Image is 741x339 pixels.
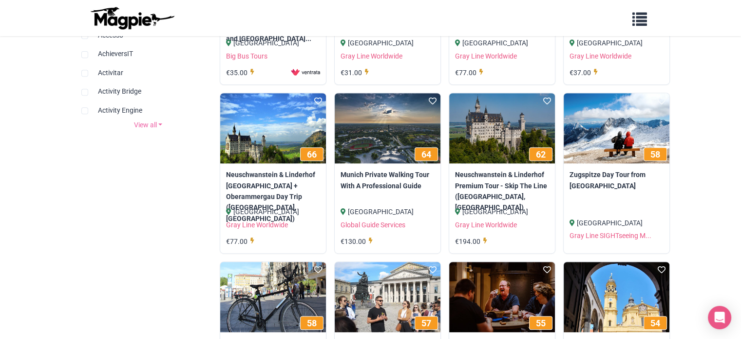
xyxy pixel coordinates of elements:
[226,221,288,229] a: Gray Line Worldwide
[570,38,664,48] div: [GEOGRAPHIC_DATA]
[341,206,435,217] div: [GEOGRAPHIC_DATA]
[564,93,669,164] a: 58
[226,169,320,224] a: Neuschwanstein & Linderhof [GEOGRAPHIC_DATA] + Oberammergau Day Trip ([GEOGRAPHIC_DATA], [GEOGRAP...
[220,93,326,164] a: 66
[226,67,257,78] div: €35.00
[570,67,601,78] div: €37.00
[421,149,431,160] span: 64
[226,38,320,48] div: [GEOGRAPHIC_DATA]
[570,218,664,228] div: [GEOGRAPHIC_DATA]
[335,93,440,164] img: Munich Private Walking Tour With A Professional Guide image
[226,236,257,247] div: €77.00
[421,318,431,328] span: 57
[650,318,660,328] span: 54
[708,306,731,329] div: Open Intercom Messenger
[81,60,215,78] div: Activitar
[335,262,440,333] a: 57
[455,52,517,60] a: Gray Line Worldwide
[341,52,402,60] a: Gray Line Worldwide
[341,169,435,191] a: Munich Private Walking Tour With A Professional Guide
[81,40,215,59] div: AchieversIT
[455,169,549,213] a: Neuschwanstein & Linderhof Premium Tour - Skip The Line ([GEOGRAPHIC_DATA], [GEOGRAPHIC_DATA])
[455,236,490,247] div: €194.00
[449,93,555,164] a: 62
[536,318,546,328] span: 55
[455,38,549,48] div: [GEOGRAPHIC_DATA]
[307,318,317,328] span: 58
[570,169,664,191] a: Zugspitze Day Tour from [GEOGRAPHIC_DATA]
[226,52,267,60] a: Big Bus Tours
[564,93,669,164] img: Zugspitze Day Tour from Munich image
[220,262,326,333] a: 58
[570,52,631,60] a: Gray Line Worldwide
[220,93,326,164] img: Neuschwanstein & Linderhof Royal Castle + Oberammergau Day Trip (Munich, DE) image
[455,67,486,78] div: €77.00
[449,262,555,333] img: Bavarian Beer and Food Evening Tour in Munich image
[449,93,555,164] img: Neuschwanstein & Linderhof Premium Tour - Skip The Line (Munich, DE) image
[455,206,549,217] div: [GEOGRAPHIC_DATA]
[650,149,660,160] span: 58
[266,67,320,77] img: ounbir3vnerptndakfen.svg
[341,236,376,247] div: €130.00
[335,93,440,164] a: 64
[341,221,405,229] a: Global Guide Services
[536,149,546,160] span: 62
[307,149,317,160] span: 66
[226,206,320,217] div: [GEOGRAPHIC_DATA]
[220,262,326,333] img: Munich Small-Group Bike Tour image
[74,120,222,130] a: View all
[455,221,517,229] a: Gray Line Worldwide
[564,262,669,333] a: 54
[341,38,435,48] div: [GEOGRAPHIC_DATA]
[341,67,372,78] div: €31.00
[335,262,440,333] img: Munich Sightseeing Bike Tour image
[564,262,669,333] img: Munich Bike Tour with optional Königsplatz and Olympia Park image
[81,97,215,116] div: Activity Engine
[81,78,215,97] div: Activity Bridge
[88,6,176,30] img: logo-ab69f6fb50320c5b225c76a69d11143b.png
[449,262,555,333] a: 55
[570,232,651,239] a: Gray Line SIGHTseeing M...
